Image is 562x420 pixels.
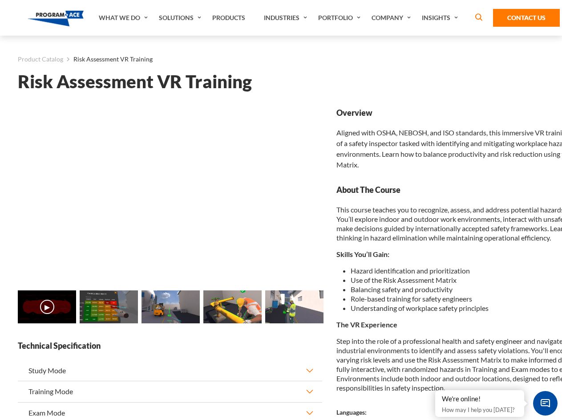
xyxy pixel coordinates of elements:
[442,395,518,404] div: We're online!
[63,53,153,65] li: Risk Assessment VR Training
[18,53,63,65] a: Product Catalog
[28,11,84,26] img: Program-Ace
[442,404,518,415] p: How may I help you [DATE]?
[18,381,322,402] button: Training Mode
[203,290,262,323] img: Risk Assessment VR Training - Preview 3
[80,290,138,323] img: Risk Assessment VR Training - Preview 1
[336,408,367,416] strong: Languages:
[142,290,200,323] img: Risk Assessment VR Training - Preview 2
[265,290,323,323] img: Risk Assessment VR Training - Preview 4
[40,300,54,314] button: ▶
[18,340,322,351] strong: Technical Specification
[493,9,560,27] a: Contact Us
[18,107,322,279] iframe: Risk Assessment VR Training - Video 0
[533,391,558,416] span: Chat Widget
[18,290,76,323] img: Risk Assessment VR Training - Video 0
[18,360,322,381] button: Study Mode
